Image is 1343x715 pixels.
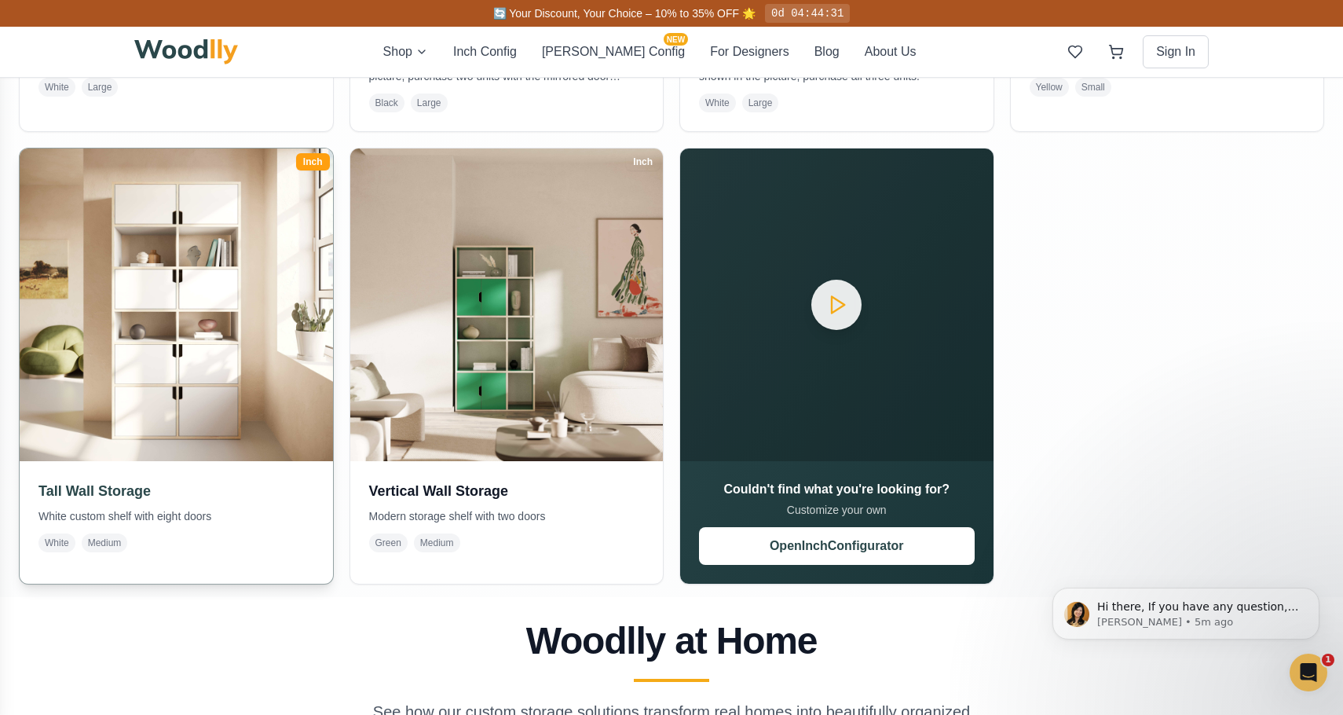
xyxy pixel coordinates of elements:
[411,93,448,112] span: Large
[1143,35,1209,68] button: Sign In
[765,4,850,23] div: 0d 04:44:31
[493,7,756,20] span: 🔄 Your Discount, Your Choice – 10% to 35% OFF 🌟
[383,42,428,61] button: Shop
[369,93,404,112] span: Black
[1322,654,1334,666] span: 1
[369,508,645,524] p: Modern storage shelf with two doors
[414,533,460,552] span: Medium
[1075,78,1111,97] span: Small
[1029,555,1343,673] iframe: Intercom notifications message
[453,42,517,61] button: Inch Config
[38,78,75,97] span: White
[38,480,314,502] h3: Tall Wall Storage
[626,153,660,170] div: Inch
[1030,78,1069,97] span: Yellow
[664,33,688,46] span: NEW
[12,141,340,469] img: Tall Wall Storage
[699,502,975,518] p: Customize your own
[134,39,238,64] img: Woodlly
[1290,654,1327,691] iframe: Intercom live chat
[710,42,789,61] button: For Designers
[82,78,119,97] span: Large
[865,42,917,61] button: About Us
[296,153,330,170] div: Inch
[542,42,685,61] button: [PERSON_NAME] ConfigNEW
[699,93,736,112] span: White
[814,42,840,61] button: Blog
[369,533,408,552] span: Green
[699,480,975,499] h3: Couldn't find what you're looking for?
[369,480,645,502] h3: Vertical Wall Storage
[82,533,128,552] span: Medium
[699,527,975,565] button: OpenInchConfigurator
[350,148,664,462] img: Vertical Wall Storage
[141,622,1202,660] h2: Woodlly at Home
[38,508,314,524] p: White custom shelf with eight doors
[38,533,75,552] span: White
[742,93,779,112] span: Large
